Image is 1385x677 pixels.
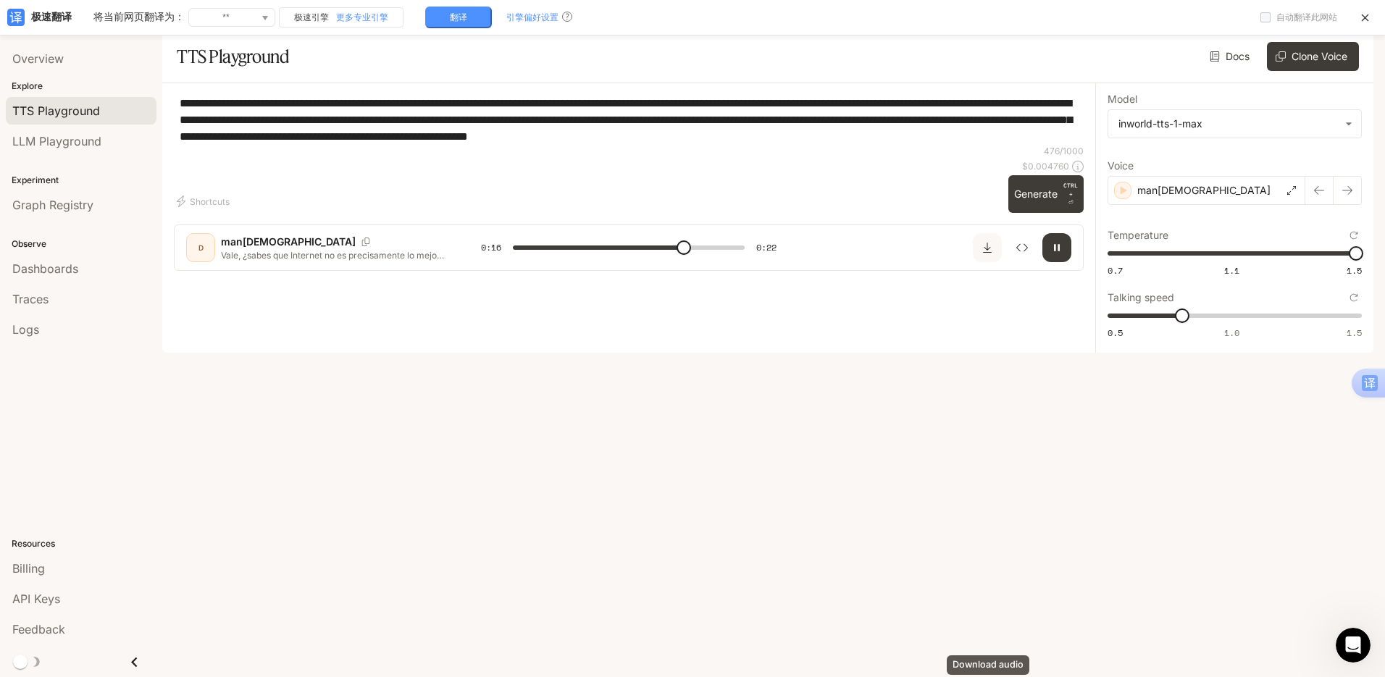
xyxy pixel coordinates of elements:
span: 1.5 [1347,264,1362,277]
p: CTRL + [1063,181,1078,198]
button: Download audio [973,233,1002,262]
span: 0.7 [1108,264,1123,277]
p: $ 0.004760 [1022,160,1069,172]
p: Model [1108,94,1137,104]
p: man[DEMOGRAPHIC_DATA] [221,235,356,249]
div: Download audio [947,655,1029,675]
span: 0.5 [1108,327,1123,339]
button: Copy Voice ID [356,237,376,246]
span: 1.0 [1224,327,1239,339]
p: 476 / 1000 [1044,145,1084,157]
p: man[DEMOGRAPHIC_DATA] [1137,183,1271,198]
p: Voice [1108,161,1134,171]
button: Inspect [1008,233,1037,262]
span: 0:16 [481,240,501,255]
p: ⏎ [1063,181,1078,207]
div: inworld-tts-1-max [1118,117,1338,131]
button: Shortcuts [174,190,235,213]
h1: TTS Playground [177,42,289,71]
button: Clone Voice [1267,42,1359,71]
button: Reset to default [1346,227,1362,243]
a: Docs [1207,42,1255,71]
p: Temperature [1108,230,1168,240]
iframe: Intercom live chat [1336,628,1371,663]
button: Reset to default [1346,290,1362,306]
span: 1.1 [1224,264,1239,277]
p: Vale, ¿sabes que Internet no es precisamente lo mejor para los [PERSON_NAME] en día? Pues bien, e... [221,249,446,261]
span: 0:22 [756,240,777,255]
div: D [189,236,212,259]
p: Talking speed [1108,293,1174,303]
button: GenerateCTRL +⏎ [1008,175,1084,213]
div: inworld-tts-1-max [1108,110,1361,138]
span: 1.5 [1347,327,1362,339]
